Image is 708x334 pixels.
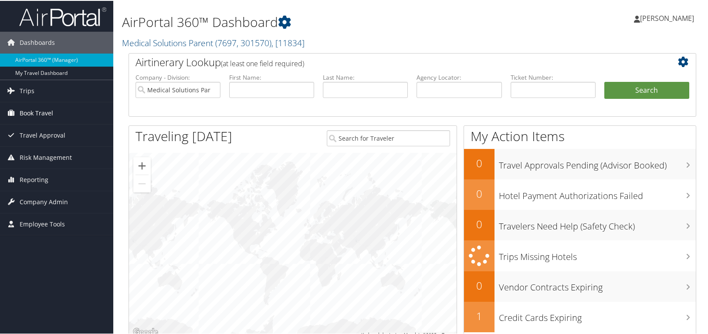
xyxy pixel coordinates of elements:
[464,277,495,292] h2: 0
[229,72,314,81] label: First Name:
[133,156,151,174] button: Zoom in
[499,246,696,262] h3: Trips Missing Hotels
[464,301,696,331] a: 1Credit Cards Expiring
[122,36,305,48] a: Medical Solutions Parent
[215,36,271,48] span: ( 7697, 301570 )
[271,36,305,48] span: , [ 11834 ]
[327,129,450,145] input: Search for Traveler
[417,72,501,81] label: Agency Locator:
[499,307,696,323] h3: Credit Cards Expiring
[464,179,696,209] a: 0Hotel Payment Authorizations Failed
[464,240,696,270] a: Trips Missing Hotels
[464,148,696,179] a: 0Travel Approvals Pending (Advisor Booked)
[464,126,696,145] h1: My Action Items
[499,185,696,201] h3: Hotel Payment Authorizations Failed
[464,216,495,231] h2: 0
[464,270,696,301] a: 0Vendor Contracts Expiring
[604,81,689,98] button: Search
[511,72,596,81] label: Ticket Number:
[464,308,495,323] h2: 1
[136,126,232,145] h1: Traveling [DATE]
[20,168,48,190] span: Reporting
[20,213,65,234] span: Employee Tools
[323,72,408,81] label: Last Name:
[20,79,34,101] span: Trips
[19,6,106,26] img: airportal-logo.png
[20,31,55,53] span: Dashboards
[499,276,696,293] h3: Vendor Contracts Expiring
[499,215,696,232] h3: Travelers Need Help (Safety Check)
[464,186,495,200] h2: 0
[640,13,694,22] span: [PERSON_NAME]
[20,124,65,145] span: Travel Approval
[20,146,72,168] span: Risk Management
[464,155,495,170] h2: 0
[136,72,220,81] label: Company - Division:
[499,154,696,171] h3: Travel Approvals Pending (Advisor Booked)
[634,4,703,30] a: [PERSON_NAME]
[20,190,68,212] span: Company Admin
[464,209,696,240] a: 0Travelers Need Help (Safety Check)
[221,58,304,67] span: (at least one field required)
[122,12,509,30] h1: AirPortal 360™ Dashboard
[133,174,151,192] button: Zoom out
[136,54,642,69] h2: Airtinerary Lookup
[20,101,53,123] span: Book Travel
